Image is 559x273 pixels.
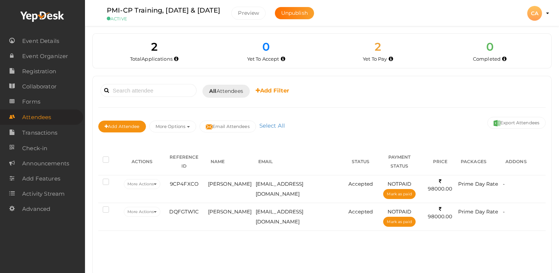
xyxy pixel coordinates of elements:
th: PRICE [424,148,456,175]
span: 0 [262,40,270,54]
i: Accepted and completed payment succesfully [502,57,507,61]
span: Event Organizer [22,49,68,64]
button: Add Attendee [98,121,146,132]
i: Accepted by organizer and yet to make payment [389,57,393,61]
span: Mark as paid [387,219,412,224]
span: Mark as paid [387,192,412,196]
small: ACTIVE [107,16,220,21]
th: EMAIL [254,148,347,175]
span: Attendees [22,110,51,125]
span: - [503,209,505,215]
input: Search attendee [100,84,197,97]
span: [EMAIL_ADDRESS][DOMAIN_NAME] [256,209,304,225]
span: Accepted [348,181,373,187]
span: Announcements [22,156,69,171]
span: Applications [142,56,173,62]
b: Add Filter [256,87,289,94]
span: Accepted [348,209,373,215]
button: More Options [149,121,196,132]
span: Unpublish [281,10,308,16]
label: PMI-CP Training, [DATE] & [DATE] [107,5,220,16]
span: 98000.00 [428,206,452,220]
button: More Actions [124,179,160,189]
span: Completed [473,56,501,62]
span: 2 [375,40,381,54]
th: NAME [206,148,254,175]
th: ACTIONS [122,148,162,175]
button: Email Attendees [200,121,256,132]
span: Registration [22,64,56,79]
profile-pic: CA [527,10,542,17]
div: CA [527,6,542,21]
span: DQFGTW1C [169,209,199,215]
button: Mark as paid [383,189,415,199]
span: Activity Stream [22,186,65,201]
button: Mark as paid [383,217,415,227]
span: Transactions [22,125,57,140]
span: 0 [486,40,494,54]
span: 98000.00 [428,178,452,192]
span: Prime Day Rate [458,181,498,187]
button: Unpublish [275,7,314,19]
button: Preview [231,7,266,20]
button: Export Attendees [487,117,546,129]
button: CA [525,6,544,21]
span: - [503,181,505,187]
span: Advanced [22,202,50,216]
span: Yet To Accept [247,56,279,62]
img: excel.svg [494,120,500,127]
span: Prime Day Rate [458,209,498,215]
span: [PERSON_NAME] [208,181,252,187]
span: NOTPAID [388,181,412,187]
i: Yet to be accepted by organizer [281,57,285,61]
span: Attendees [209,87,243,95]
th: PACKAGES [456,148,501,175]
span: [EMAIL_ADDRESS][DOMAIN_NAME] [256,181,304,197]
span: [PERSON_NAME] [208,209,252,215]
span: Event Details [22,34,59,48]
a: Select All [258,122,287,129]
span: Forms [22,94,40,109]
span: NOTPAID [388,209,412,215]
span: Add Features [22,171,60,186]
button: More Actions [124,207,160,217]
th: ADDONS [501,148,546,175]
span: Total [130,56,173,62]
th: STATUS [347,148,375,175]
i: Total number of applications [174,57,178,61]
img: mail-filled.svg [206,124,212,130]
th: PAYMENT STATUS [375,148,424,175]
span: 9CP4FXCO [170,181,198,187]
span: Collaborator [22,79,57,94]
span: Check-in [22,141,47,156]
span: 2 [151,40,157,54]
span: REFERENCE ID [170,154,198,169]
span: Yet To Pay [363,56,387,62]
b: All [209,88,216,94]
